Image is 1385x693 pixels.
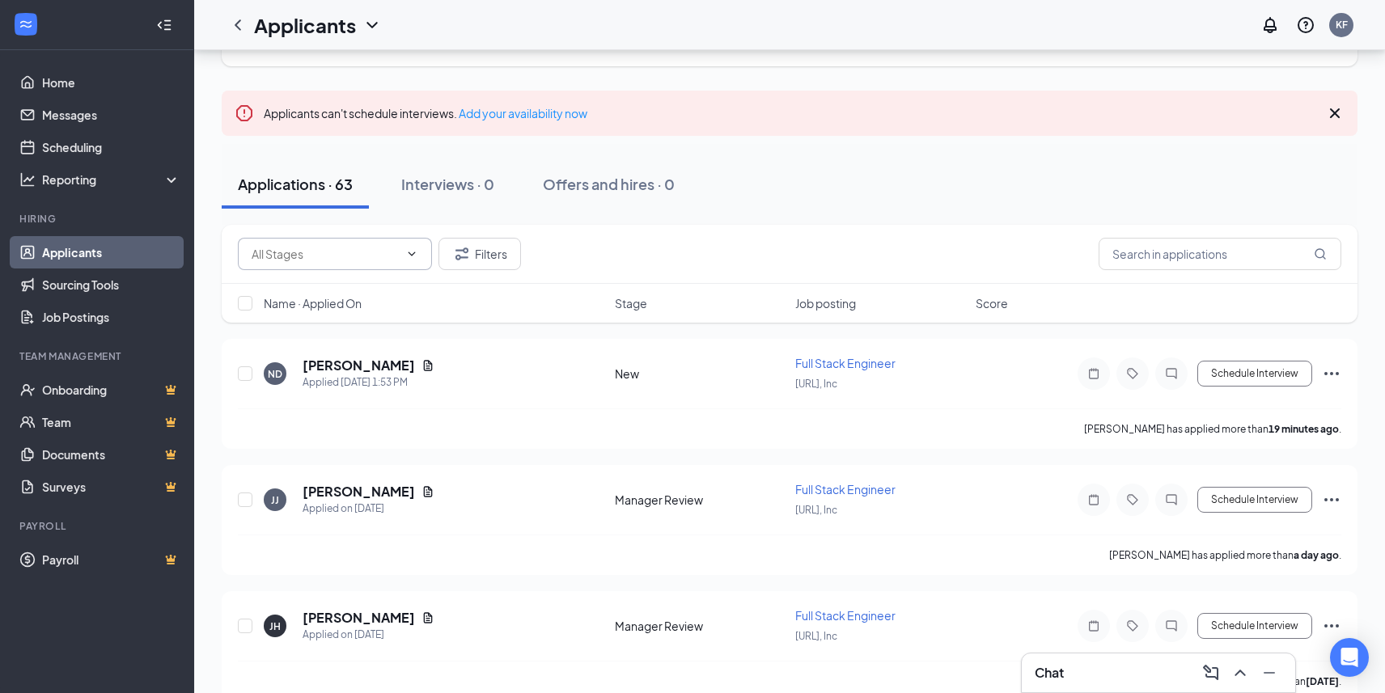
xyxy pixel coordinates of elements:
[1260,663,1279,682] svg: Minimize
[459,106,587,120] a: Add your availability now
[1296,15,1315,35] svg: QuestionInfo
[228,15,248,35] svg: ChevronLeft
[19,212,177,226] div: Hiring
[42,471,180,503] a: SurveysCrown
[1314,247,1327,260] svg: MagnifyingGlass
[19,519,177,533] div: Payroll
[615,492,786,508] div: Manager Review
[1322,616,1341,636] svg: Ellipses
[303,483,415,501] h5: [PERSON_NAME]
[268,367,282,381] div: ND
[1294,549,1339,561] b: a day ago
[615,366,786,382] div: New
[1325,104,1345,123] svg: Cross
[401,174,494,194] div: Interviews · 0
[18,16,34,32] svg: WorkstreamLogo
[1336,18,1348,32] div: KF
[362,15,382,35] svg: ChevronDown
[238,174,353,194] div: Applications · 63
[1256,660,1282,686] button: Minimize
[271,493,279,507] div: JJ
[264,106,587,120] span: Applicants can't schedule interviews.
[1162,619,1181,632] svg: ChatInactive
[421,611,434,624] svg: Document
[452,244,472,264] svg: Filter
[1035,664,1064,682] h3: Chat
[405,247,418,260] svg: ChevronDown
[615,618,786,634] div: Manager Review
[421,485,434,498] svg: Document
[42,268,180,301] a: Sourcing Tools
[252,245,399,263] input: All Stages
[795,295,856,311] span: Job posting
[42,438,180,471] a: DocumentsCrown
[42,171,181,188] div: Reporting
[1099,238,1341,270] input: Search in applications
[1269,423,1339,435] b: 19 minutes ago
[1230,663,1250,682] svg: ChevronUp
[303,501,434,517] div: Applied on [DATE]
[1123,619,1142,632] svg: Tag
[795,504,837,516] span: [URL], Inc
[1322,364,1341,383] svg: Ellipses
[795,356,896,370] span: Full Stack Engineer
[235,104,254,123] svg: Error
[269,619,281,633] div: JH
[42,406,180,438] a: TeamCrown
[1201,663,1221,682] svg: ComposeMessage
[42,374,180,406] a: OnboardingCrown
[1306,675,1339,687] b: [DATE]
[438,238,521,270] button: Filter Filters
[1197,487,1312,513] button: Schedule Interview
[1162,367,1181,380] svg: ChatInactive
[976,295,1008,311] span: Score
[303,609,415,627] h5: [PERSON_NAME]
[1109,548,1341,562] p: [PERSON_NAME] has applied more than .
[303,627,434,643] div: Applied on [DATE]
[795,608,896,623] span: Full Stack Engineer
[1322,490,1341,509] svg: Ellipses
[42,301,180,333] a: Job Postings
[1197,361,1312,387] button: Schedule Interview
[264,295,362,311] span: Name · Applied On
[421,359,434,372] svg: Document
[1260,15,1280,35] svg: Notifications
[303,374,434,391] div: Applied [DATE] 1:53 PM
[42,236,180,268] a: Applicants
[1084,367,1103,380] svg: Note
[1123,493,1142,506] svg: Tag
[42,66,180,99] a: Home
[1084,422,1341,436] p: [PERSON_NAME] has applied more than .
[42,543,180,576] a: PayrollCrown
[795,630,837,642] span: [URL], Inc
[795,482,896,497] span: Full Stack Engineer
[19,171,36,188] svg: Analysis
[1084,493,1103,506] svg: Note
[543,174,675,194] div: Offers and hires · 0
[1198,660,1224,686] button: ComposeMessage
[19,349,177,363] div: Team Management
[795,378,837,390] span: [URL], Inc
[42,131,180,163] a: Scheduling
[1084,619,1103,632] svg: Note
[1330,638,1369,677] div: Open Intercom Messenger
[1197,613,1312,639] button: Schedule Interview
[615,295,647,311] span: Stage
[1123,367,1142,380] svg: Tag
[254,11,356,39] h1: Applicants
[156,17,172,33] svg: Collapse
[1227,660,1253,686] button: ChevronUp
[42,99,180,131] a: Messages
[303,357,415,374] h5: [PERSON_NAME]
[1162,493,1181,506] svg: ChatInactive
